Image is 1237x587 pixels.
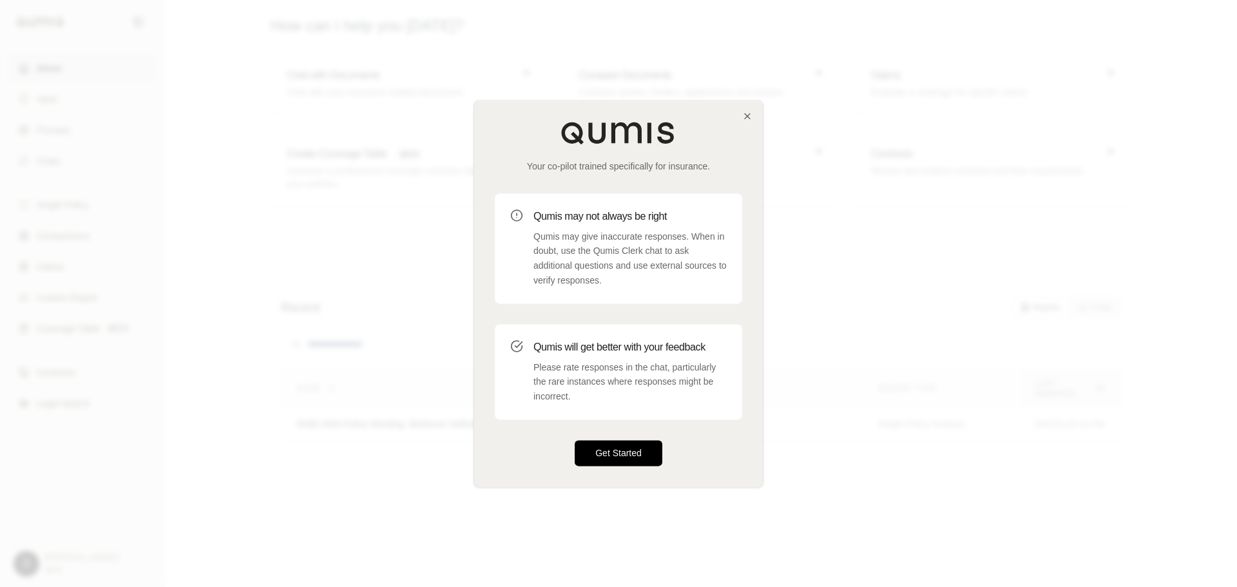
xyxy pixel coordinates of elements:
[533,209,727,224] h3: Qumis may not always be right
[575,440,662,466] button: Get Started
[533,360,727,404] p: Please rate responses in the chat, particularly the rare instances where responses might be incor...
[533,229,727,288] p: Qumis may give inaccurate responses. When in doubt, use the Qumis Clerk chat to ask additional qu...
[533,340,727,355] h3: Qumis will get better with your feedback
[495,160,742,173] p: Your co-pilot trained specifically for insurance.
[561,121,676,144] img: Qumis Logo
